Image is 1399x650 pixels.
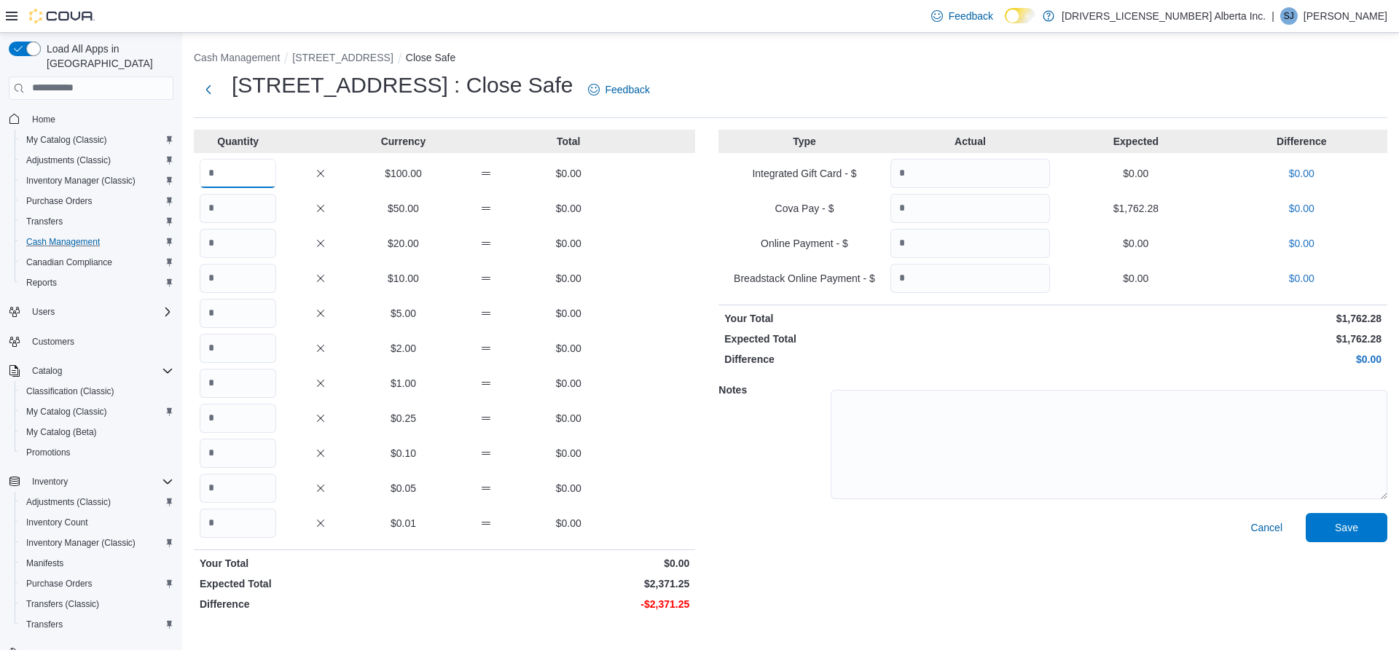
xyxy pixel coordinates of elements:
[15,211,179,232] button: Transfers
[20,514,173,531] span: Inventory Count
[365,446,442,461] p: $0.10
[26,303,173,321] span: Users
[724,201,884,216] p: Cova Pay - $
[1222,166,1382,181] p: $0.00
[1056,271,1215,286] p: $0.00
[20,274,173,291] span: Reports
[26,473,74,490] button: Inventory
[200,369,276,398] input: Quantity
[365,341,442,356] p: $2.00
[530,516,607,530] p: $0.00
[26,303,60,321] button: Users
[530,341,607,356] p: $0.00
[530,411,607,426] p: $0.00
[26,447,71,458] span: Promotions
[20,172,141,189] a: Inventory Manager (Classic)
[718,375,828,404] h5: Notes
[1056,352,1382,367] p: $0.00
[26,578,93,590] span: Purchase Orders
[20,172,173,189] span: Inventory Manager (Classic)
[20,575,173,592] span: Purchase Orders
[200,439,276,468] input: Quantity
[26,236,100,248] span: Cash Management
[20,616,173,633] span: Transfers
[26,216,63,227] span: Transfers
[1306,513,1387,542] button: Save
[1056,311,1382,326] p: $1,762.28
[15,150,179,171] button: Adjustments (Classic)
[26,110,173,128] span: Home
[724,166,884,181] p: Integrated Gift Card - $
[200,576,442,591] p: Expected Total
[200,264,276,293] input: Quantity
[20,152,117,169] a: Adjustments (Classic)
[3,109,179,130] button: Home
[1284,7,1294,25] span: SJ
[890,159,1050,188] input: Quantity
[606,82,650,97] span: Feedback
[15,512,179,533] button: Inventory Count
[365,411,442,426] p: $0.25
[1056,236,1215,251] p: $0.00
[15,594,179,614] button: Transfers (Classic)
[194,50,1387,68] nav: An example of EuiBreadcrumbs
[15,171,179,191] button: Inventory Manager (Classic)
[15,381,179,402] button: Classification (Classic)
[20,534,141,552] a: Inventory Manager (Classic)
[200,299,276,328] input: Quantity
[194,52,280,63] button: Cash Management
[365,236,442,251] p: $20.00
[925,1,999,31] a: Feedback
[20,514,94,531] a: Inventory Count
[365,306,442,321] p: $5.00
[15,252,179,273] button: Canadian Compliance
[200,509,276,538] input: Quantity
[200,334,276,363] input: Quantity
[26,496,111,508] span: Adjustments (Classic)
[26,111,61,128] a: Home
[20,192,173,210] span: Purchase Orders
[1222,134,1382,149] p: Difference
[20,192,98,210] a: Purchase Orders
[1222,201,1382,216] p: $0.00
[32,365,62,377] span: Catalog
[15,232,179,252] button: Cash Management
[365,516,442,530] p: $0.01
[20,233,173,251] span: Cash Management
[530,236,607,251] p: $0.00
[26,473,173,490] span: Inventory
[20,403,113,420] a: My Catalog (Classic)
[20,383,120,400] a: Classification (Classic)
[1304,7,1387,25] p: [PERSON_NAME]
[447,597,689,611] p: -$2,371.25
[41,42,173,71] span: Load All Apps in [GEOGRAPHIC_DATA]
[15,422,179,442] button: My Catalog (Beta)
[15,402,179,422] button: My Catalog (Classic)
[724,236,884,251] p: Online Payment - $
[26,619,63,630] span: Transfers
[26,426,97,438] span: My Catalog (Beta)
[26,332,173,351] span: Customers
[1250,520,1282,535] span: Cancel
[530,376,607,391] p: $0.00
[200,134,276,149] p: Quantity
[32,306,55,318] span: Users
[20,274,63,291] a: Reports
[447,576,689,591] p: $2,371.25
[20,616,68,633] a: Transfers
[724,271,884,286] p: Breadstack Online Payment - $
[20,444,173,461] span: Promotions
[26,195,93,207] span: Purchase Orders
[15,614,179,635] button: Transfers
[3,302,179,322] button: Users
[20,423,103,441] a: My Catalog (Beta)
[20,555,173,572] span: Manifests
[26,362,68,380] button: Catalog
[530,201,607,216] p: $0.00
[1222,236,1382,251] p: $0.00
[20,534,173,552] span: Inventory Manager (Classic)
[26,557,63,569] span: Manifests
[200,597,442,611] p: Difference
[20,131,173,149] span: My Catalog (Classic)
[32,114,55,125] span: Home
